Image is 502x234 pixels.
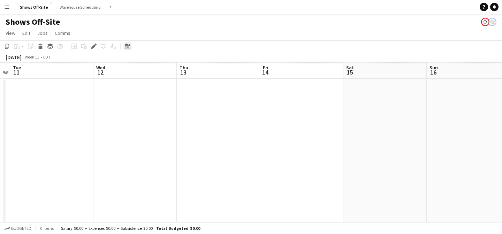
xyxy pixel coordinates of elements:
[38,226,55,231] span: 0 items
[481,18,489,26] app-user-avatar: Toryn Tamborello
[346,64,354,71] span: Sat
[43,54,51,60] div: EDT
[488,18,496,26] app-user-avatar: Labor Coordinator
[262,68,268,76] span: 14
[180,64,188,71] span: Thu
[52,29,73,38] a: Comms
[178,68,188,76] span: 13
[429,64,438,71] span: Sun
[14,0,54,14] button: Shows Off-Site
[96,64,105,71] span: Wed
[11,226,31,231] span: Budgeted
[35,29,51,38] a: Jobs
[54,0,106,14] button: Warehouse Scheduling
[22,30,30,36] span: Edit
[345,68,354,76] span: 15
[13,64,21,71] span: Tue
[156,226,200,231] span: Total Budgeted $0.00
[37,30,48,36] span: Jobs
[95,68,105,76] span: 12
[20,29,33,38] a: Edit
[55,30,70,36] span: Comms
[3,29,18,38] a: View
[61,226,200,231] div: Salary $0.00 + Expenses $0.00 + Subsistence $0.00 =
[263,64,268,71] span: Fri
[12,68,21,76] span: 11
[6,54,22,61] div: [DATE]
[6,30,15,36] span: View
[6,17,60,27] h1: Shows Off-Site
[3,225,32,232] button: Budgeted
[428,68,438,76] span: 16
